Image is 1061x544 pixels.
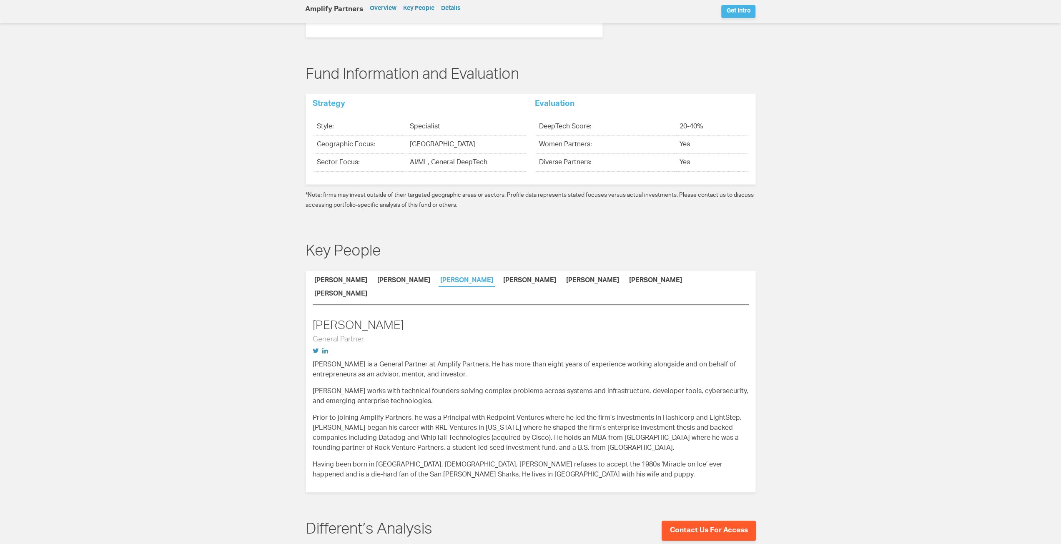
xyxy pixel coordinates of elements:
td: [GEOGRAPHIC_DATA] [406,137,525,154]
p: *Note: firms may invest outside of their targeted geographic areas or sectors. Profile data repre... [306,191,756,211]
h1: Fund Information and Evaluation [306,65,756,86]
td: AI/ML, General DeepTech [406,155,525,172]
span: [PERSON_NAME] works with technical founders solving complex problems across systems and infrastru... [313,389,748,405]
a: Overview [370,6,396,12]
a: [PERSON_NAME] [376,278,432,286]
td: Women Partners: [536,137,676,154]
p: Having been born in [GEOGRAPHIC_DATA], [DEMOGRAPHIC_DATA], [PERSON_NAME] refuses to accept the 19... [313,460,749,480]
a: [PERSON_NAME] [627,278,684,286]
h1: Different’s Analysis [306,520,756,541]
h2: Strategy [313,99,527,110]
a: Get Intro [721,5,755,18]
td: Yes [676,155,747,172]
h2: [PERSON_NAME] [313,318,749,335]
h2: Evaluation [535,99,749,110]
a: Details [441,6,461,12]
td: DeepTech Score: [536,119,676,136]
td: Geographic Focus: [314,137,406,154]
td: Style: [314,119,406,136]
td: Sector Focus: [314,155,406,172]
p: Prior to joining Amplify Partners, he was a Principal with Redpoint Ventures where he led the fir... [313,414,749,454]
a: [PERSON_NAME] [439,278,495,287]
a: [PERSON_NAME] [313,291,369,300]
h1: Key People [306,242,756,263]
td: 20-40% [676,119,747,136]
h1: Amplify Partners [305,6,363,14]
span: [PERSON_NAME] is a General Partner at Amplify Partners. He has more than eight years of experienc... [313,362,736,379]
h3: General Partner [313,335,749,345]
td: Diverse Partners: [536,155,676,172]
td: Yes [676,137,747,154]
a: Contact Us For Access [662,521,755,541]
a: Key People [403,6,434,12]
a: [PERSON_NAME] [313,278,369,286]
a: [PERSON_NAME] [502,278,558,286]
a: [PERSON_NAME] [564,278,621,286]
td: Specialist [406,119,525,136]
